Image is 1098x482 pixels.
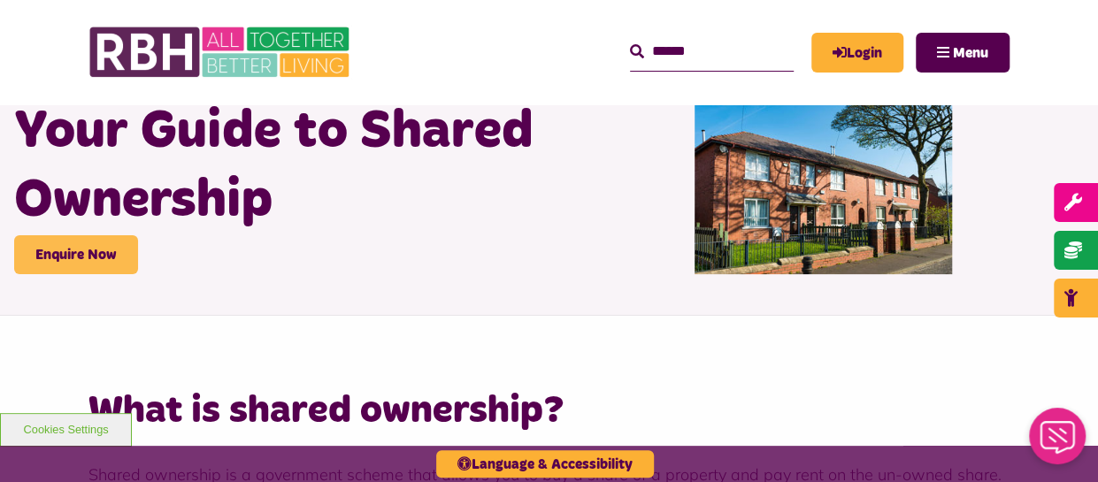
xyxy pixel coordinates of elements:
[916,33,1010,73] button: Navigation
[88,386,1010,436] h2: What is shared ownership?
[630,33,794,71] input: Search
[1018,402,1098,482] iframe: Netcall Web Assistant for live chat
[88,18,354,87] img: RBH
[14,97,536,235] h1: Your Guide to Shared Ownership
[811,33,903,73] a: MyRBH
[695,97,953,274] img: Belton Avenue
[436,450,654,478] button: Language & Accessibility
[953,46,988,60] span: Menu
[14,235,138,274] a: Enquire Now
